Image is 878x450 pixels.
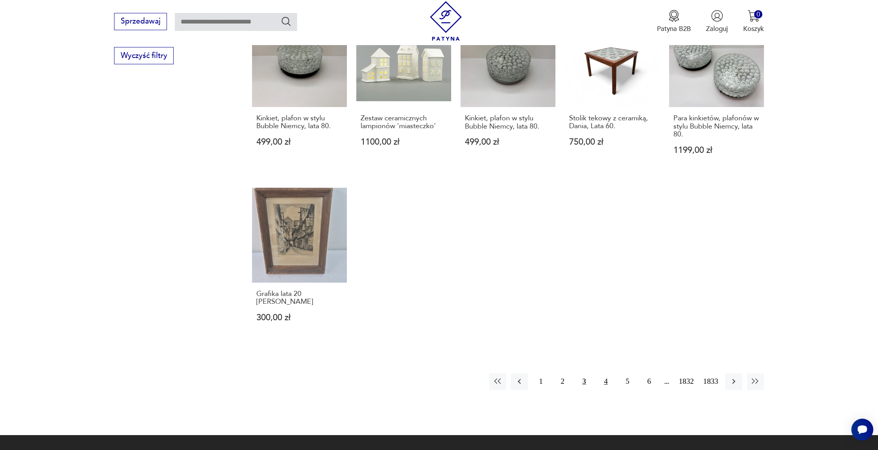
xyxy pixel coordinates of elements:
[256,314,343,322] p: 300,00 zł
[677,373,696,390] button: 1832
[252,12,347,172] a: Kinkiet, plafon w stylu Bubble Niemcy, lata 80.Kinkiet, plafon w stylu Bubble Niemcy, lata 80.499...
[711,10,723,22] img: Ikonka użytkownika
[114,13,167,30] button: Sprzedawaj
[256,138,343,146] p: 499,00 zł
[554,373,571,390] button: 2
[657,10,691,33] a: Ikona medaluPatyna B2B
[565,12,660,172] a: Stolik tekowy z ceramiką, Dania, Lata 60.Stolik tekowy z ceramiką, Dania, Lata 60.750,00 zł
[747,10,760,22] img: Ikona koszyka
[743,10,764,33] button: 0Koszyk
[465,138,551,146] p: 499,00 zł
[361,138,447,146] p: 1100,00 zł
[256,114,343,131] h3: Kinkiet, plafon w stylu Bubble Niemcy, lata 80.
[361,114,447,131] h3: Zestaw ceramicznych lampionów 'miasteczko'
[252,188,347,340] a: Grafika lata 20 willyego FerstenaGrafika lata 20 [PERSON_NAME]300,00 zł
[465,114,551,131] h3: Kinkiet, plafon w stylu Bubble Niemcy, lata 80.
[114,47,174,64] button: Wyczyść filtry
[673,114,760,138] h3: Para kinkietów, plafonów w stylu Bubble Niemcy, lata 80.
[576,373,593,390] button: 3
[743,24,764,33] p: Koszyk
[356,12,451,172] a: Zestaw ceramicznych lampionów 'miasteczko'Zestaw ceramicznych lampionów 'miasteczko'1100,00 zł
[281,16,292,27] button: Szukaj
[569,114,655,131] h3: Stolik tekowy z ceramiką, Dania, Lata 60.
[669,12,764,172] a: Para kinkietów, plafonów w stylu Bubble Niemcy, lata 80.Para kinkietów, plafonów w stylu Bubble N...
[597,373,614,390] button: 4
[754,10,762,18] div: 0
[114,19,167,25] a: Sprzedawaj
[673,146,760,154] p: 1199,00 zł
[256,290,343,306] h3: Grafika lata 20 [PERSON_NAME]
[701,373,720,390] button: 1833
[851,419,873,441] iframe: Smartsupp widget button
[706,10,728,33] button: Zaloguj
[641,373,658,390] button: 6
[569,138,655,146] p: 750,00 zł
[668,10,680,22] img: Ikona medalu
[533,373,550,390] button: 1
[657,24,691,33] p: Patyna B2B
[657,10,691,33] button: Patyna B2B
[619,373,636,390] button: 5
[461,12,555,172] a: Kinkiet, plafon w stylu Bubble Niemcy, lata 80.Kinkiet, plafon w stylu Bubble Niemcy, lata 80.499...
[426,1,466,41] img: Patyna - sklep z meblami i dekoracjami vintage
[706,24,728,33] p: Zaloguj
